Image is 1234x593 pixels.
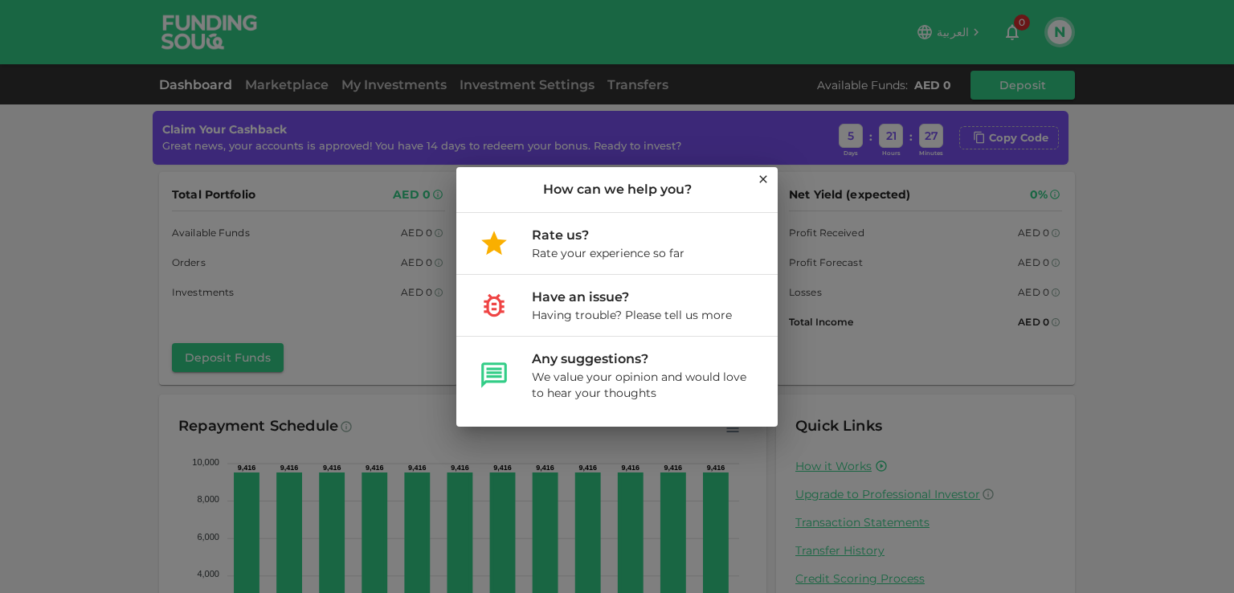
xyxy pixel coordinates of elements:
[532,369,752,401] div: We value your opinion and would love to hear your thoughts
[532,226,684,245] div: Rate us?
[532,288,732,307] div: Have an issue?
[532,307,732,323] div: Having trouble? Please tell us more
[532,350,752,369] div: Any suggestions?
[532,245,684,261] div: Rate your experience so far
[456,167,778,212] div: How can we help you?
